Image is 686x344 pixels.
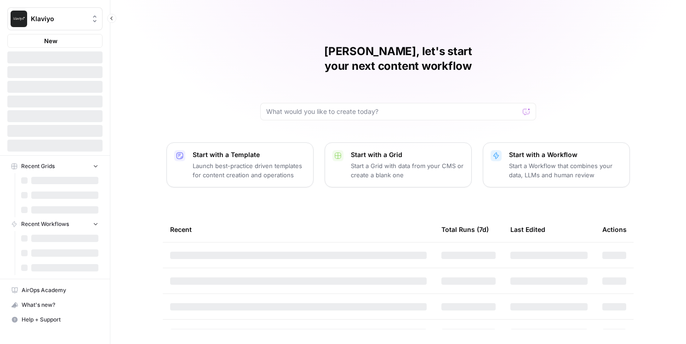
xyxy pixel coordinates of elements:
div: Total Runs (7d) [441,217,489,242]
p: Start with a Workflow [509,150,622,159]
button: Workspace: Klaviyo [7,7,103,30]
h1: [PERSON_NAME], let's start your next content workflow [260,44,536,73]
button: Start with a WorkflowStart a Workflow that combines your data, LLMs and human review [483,142,630,187]
div: Recent [170,217,427,242]
div: Last Edited [510,217,545,242]
button: Recent Workflows [7,217,103,231]
button: Start with a TemplateLaunch best-practice driven templates for content creation and operations [166,142,314,187]
img: Klaviyo Logo [11,11,27,27]
a: AirOps Academy [7,283,103,298]
span: Klaviyo [31,14,86,23]
p: Start a Grid with data from your CMS or create a blank one [351,161,464,180]
input: What would you like to create today? [266,107,519,116]
button: New [7,34,103,48]
div: Actions [602,217,627,242]
button: What's new? [7,298,103,312]
span: New [44,36,57,45]
div: What's new? [8,298,102,312]
button: Recent Grids [7,159,103,173]
span: Help + Support [22,316,98,324]
span: Recent Grids [21,162,55,170]
button: Start with a GridStart a Grid with data from your CMS or create a blank one [325,142,472,187]
span: AirOps Academy [22,286,98,294]
button: Help + Support [7,312,103,327]
p: Launch best-practice driven templates for content creation and operations [193,161,306,180]
p: Start a Workflow that combines your data, LLMs and human review [509,161,622,180]
p: Start with a Template [193,150,306,159]
span: Recent Workflows [21,220,69,228]
p: Start with a Grid [351,150,464,159]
